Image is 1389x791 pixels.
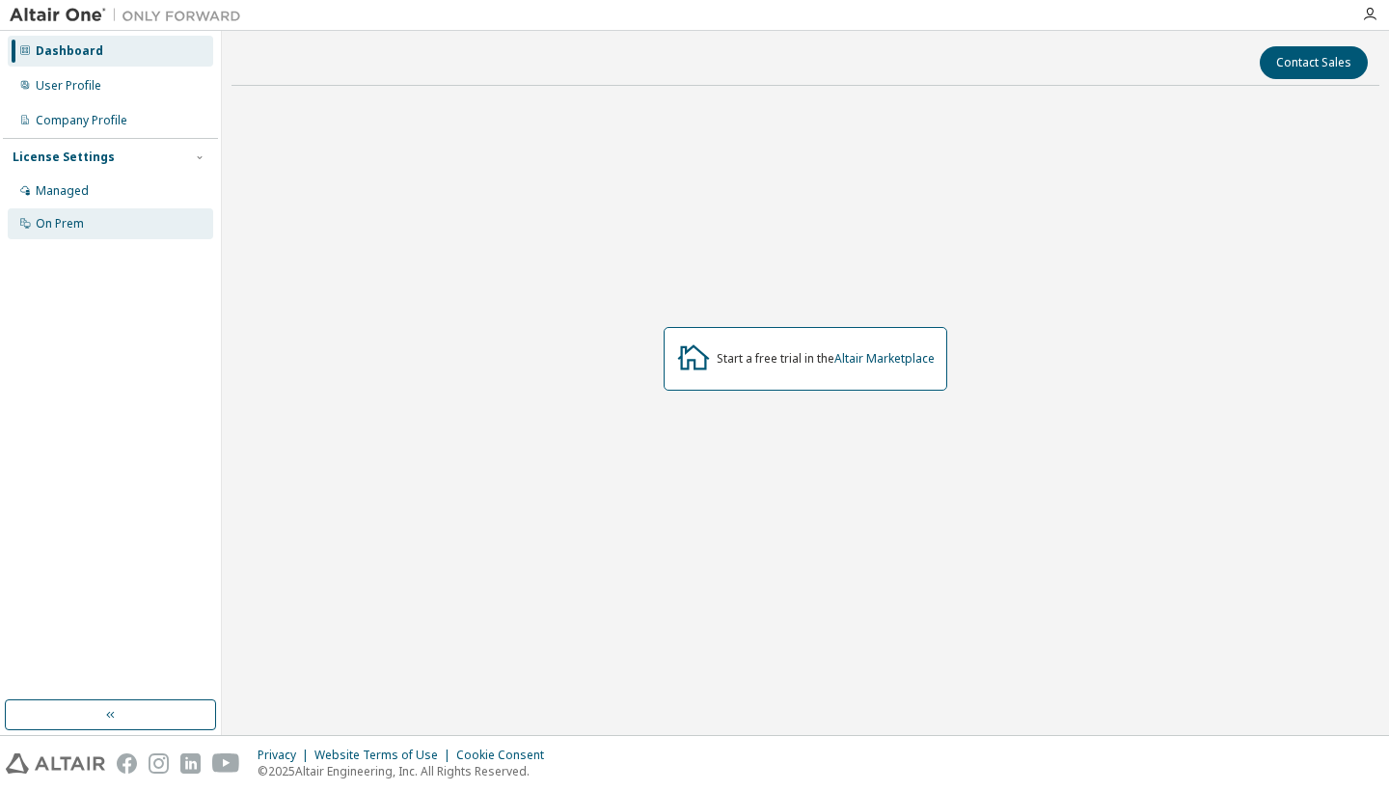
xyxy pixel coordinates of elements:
[1260,46,1368,79] button: Contact Sales
[180,753,201,774] img: linkedin.svg
[36,216,84,232] div: On Prem
[10,6,251,25] img: Altair One
[117,753,137,774] img: facebook.svg
[36,43,103,59] div: Dashboard
[36,78,101,94] div: User Profile
[258,763,556,779] p: © 2025 Altair Engineering, Inc. All Rights Reserved.
[13,150,115,165] div: License Settings
[717,351,935,367] div: Start a free trial in the
[456,748,556,763] div: Cookie Consent
[314,748,456,763] div: Website Terms of Use
[212,753,240,774] img: youtube.svg
[36,183,89,199] div: Managed
[149,753,169,774] img: instagram.svg
[6,753,105,774] img: altair_logo.svg
[36,113,127,128] div: Company Profile
[258,748,314,763] div: Privacy
[834,350,935,367] a: Altair Marketplace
